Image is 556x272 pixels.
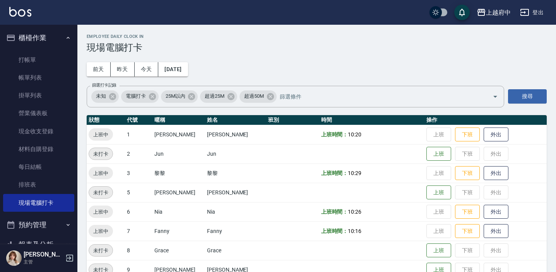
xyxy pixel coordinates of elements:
[200,90,237,103] div: 超過25M
[152,144,205,163] td: Jun
[89,169,113,177] span: 上班中
[125,115,152,125] th: 代號
[161,90,198,103] div: 25M以內
[87,62,111,76] button: 前天
[125,202,152,221] td: 6
[454,5,470,20] button: save
[321,228,348,234] b: 上班時間：
[426,147,451,161] button: 上班
[3,122,74,140] a: 現金收支登錄
[121,90,159,103] div: 電腦打卡
[348,170,361,176] span: 10:29
[205,202,266,221] td: Nia
[9,7,31,17] img: Logo
[152,221,205,241] td: Fanny
[3,140,74,158] a: 材料自購登錄
[321,131,348,138] b: 上班時間：
[6,250,22,266] img: Person
[3,215,74,235] button: 預約管理
[484,127,508,142] button: 外出
[455,224,480,238] button: 下班
[517,5,547,20] button: 登出
[319,115,424,125] th: 時間
[152,183,205,202] td: [PERSON_NAME]
[278,90,479,103] input: 篩選條件
[3,104,74,122] a: 營業儀表板
[266,115,319,125] th: 班別
[89,208,113,216] span: 上班中
[474,5,514,20] button: 上越府中
[205,115,266,125] th: 姓名
[152,241,205,260] td: Grace
[111,62,135,76] button: 昨天
[125,125,152,144] td: 1
[121,92,151,100] span: 電腦打卡
[486,8,511,17] div: 上越府中
[205,241,266,260] td: Grace
[3,176,74,194] a: 排班表
[135,62,159,76] button: 今天
[455,166,480,180] button: 下班
[3,87,74,104] a: 掛單列表
[91,90,119,103] div: 未知
[89,131,113,139] span: 上班中
[89,227,113,235] span: 上班中
[240,90,277,103] div: 超過50M
[3,51,74,69] a: 打帳單
[89,189,113,197] span: 未打卡
[125,144,152,163] td: 2
[424,115,547,125] th: 操作
[91,92,111,100] span: 未知
[205,221,266,241] td: Fanny
[205,125,266,144] td: [PERSON_NAME]
[426,243,451,258] button: 上班
[161,92,190,100] span: 25M以內
[321,170,348,176] b: 上班時間：
[87,115,125,125] th: 狀態
[24,258,63,265] p: 主管
[152,163,205,183] td: 黎黎
[158,62,188,76] button: [DATE]
[489,90,501,103] button: Open
[152,202,205,221] td: Nia
[152,125,205,144] td: [PERSON_NAME]
[152,115,205,125] th: 暱稱
[348,131,361,138] span: 10:20
[321,209,348,215] b: 上班時間：
[455,205,480,219] button: 下班
[125,163,152,183] td: 3
[484,166,508,180] button: 外出
[92,82,116,88] label: 篩選打卡記錄
[205,163,266,183] td: 黎黎
[455,127,480,142] button: 下班
[3,69,74,87] a: 帳單列表
[89,246,113,255] span: 未打卡
[125,241,152,260] td: 8
[24,251,63,258] h5: [PERSON_NAME]
[125,183,152,202] td: 5
[3,235,74,255] button: 報表及分析
[205,183,266,202] td: [PERSON_NAME]
[484,224,508,238] button: 外出
[348,209,361,215] span: 10:26
[87,34,547,39] h2: Employee Daily Clock In
[87,42,547,53] h3: 現場電腦打卡
[240,92,269,100] span: 超過50M
[348,228,361,234] span: 10:16
[3,28,74,48] button: 櫃檯作業
[200,92,229,100] span: 超過25M
[508,89,547,104] button: 搜尋
[426,185,451,200] button: 上班
[89,150,113,158] span: 未打卡
[3,158,74,176] a: 每日結帳
[125,221,152,241] td: 7
[3,194,74,212] a: 現場電腦打卡
[205,144,266,163] td: Jun
[484,205,508,219] button: 外出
